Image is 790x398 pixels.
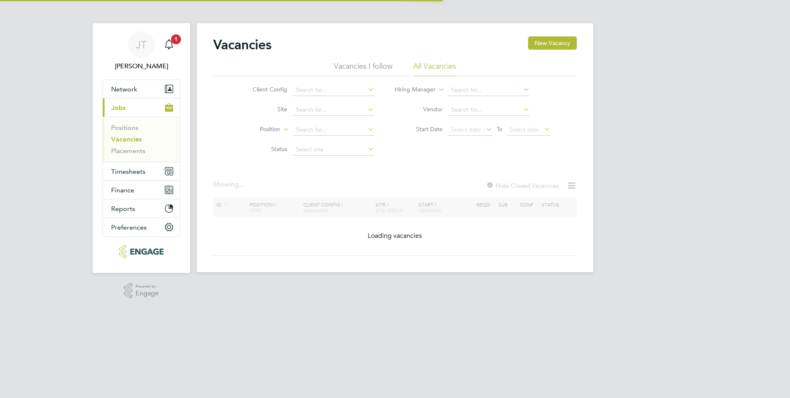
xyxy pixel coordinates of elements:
label: Start Date [395,125,443,133]
label: Status [240,145,287,153]
a: Positions [111,124,138,132]
input: Search for... [293,84,374,96]
span: JT [136,39,147,50]
input: Search for... [448,104,530,116]
input: Search for... [293,104,374,116]
label: Site [240,105,287,113]
label: Vendor [395,105,443,113]
button: Timesheets [103,162,180,180]
span: Network [111,85,137,93]
span: 1 [171,34,181,44]
h2: Vacancies [213,36,271,53]
span: Powered by [136,283,159,290]
nav: Main navigation [93,23,190,273]
div: Showing [213,180,245,189]
span: Jobs [111,104,126,112]
span: Reports [111,205,135,213]
div: Jobs [103,117,180,162]
span: Select date [509,126,539,133]
button: Reports [103,199,180,218]
span: To [494,124,505,134]
label: Hiring Manager [388,86,435,94]
span: ... [239,180,244,189]
button: New Vacancy [528,36,577,50]
span: Timesheets [111,168,145,175]
button: Jobs [103,98,180,117]
input: Search for... [293,124,374,136]
a: JT[PERSON_NAME] [102,31,180,71]
img: provision-recruitment-logo-retina.png [119,245,163,258]
label: Position [233,125,280,134]
li: Vacancies I follow [334,61,393,76]
a: 1 [161,31,177,58]
span: Preferences [111,223,147,231]
span: James Tarling [102,61,180,71]
span: Finance [111,186,134,194]
a: Powered byEngage [124,283,159,299]
span: Select date [451,126,481,133]
input: Search for... [448,84,530,96]
button: Network [103,80,180,98]
input: Select one [293,144,374,156]
a: Go to home page [102,245,180,258]
label: Client Config [240,86,287,93]
a: Vacancies [111,135,142,143]
a: Placements [111,147,145,155]
span: Engage [136,290,159,297]
label: Hide Closed Vacancies [486,182,559,189]
button: Finance [103,181,180,199]
li: All Vacancies [413,61,456,76]
button: Preferences [103,218,180,236]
